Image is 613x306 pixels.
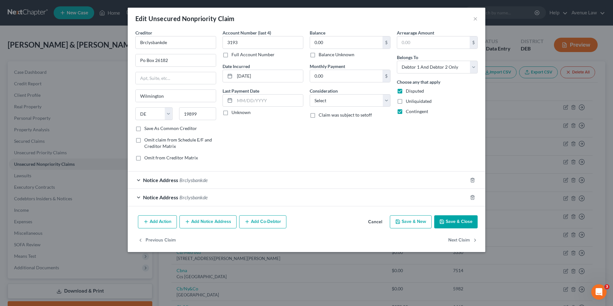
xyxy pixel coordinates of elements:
[310,70,382,82] input: 0.00
[382,70,390,82] div: $
[135,36,216,49] input: Search creditor by name...
[223,88,259,94] label: Last Payment Date
[310,63,345,70] label: Monthly Payment
[397,79,440,85] label: Choose any that apply
[223,29,271,36] label: Account Number (last 4)
[231,51,275,58] label: Full Account Number
[319,112,372,118] span: Claim was subject to setoff
[144,155,198,160] span: Omit from Creditor Matrix
[406,88,424,94] span: Disputed
[382,36,390,49] div: $
[235,70,303,82] input: MM/DD/YYYY
[235,95,303,107] input: MM/DD/YYYY
[310,29,325,36] label: Balance
[470,36,477,49] div: $
[390,215,432,229] button: Save & New
[591,284,607,300] iframe: Intercom live chat
[223,63,250,70] label: Date Incurred
[179,215,237,229] button: Add Notice Address
[397,55,418,60] span: Belongs To
[319,51,354,58] label: Balance Unknown
[135,14,235,23] div: Edit Unsecured Nonpriority Claim
[310,36,382,49] input: 0.00
[135,30,152,35] span: Creditor
[434,215,478,229] button: Save & Close
[363,216,387,229] button: Cancel
[136,72,216,84] input: Apt, Suite, etc...
[223,36,303,49] input: XXXX
[231,109,251,116] label: Unknown
[448,233,478,247] button: Next Claim
[604,284,609,289] span: 3
[406,109,428,114] span: Contingent
[138,233,176,247] button: Previous Claim
[179,107,216,120] input: Enter zip...
[143,177,178,183] span: Notice Address
[136,90,216,102] input: Enter city...
[406,98,432,104] span: Unliquidated
[310,88,338,94] label: Consideration
[179,177,208,183] span: Brclysbankde
[179,194,208,200] span: Brclysbankde
[397,29,434,36] label: Arrearage Amount
[138,215,177,229] button: Add Action
[397,36,470,49] input: 0.00
[143,194,178,200] span: Notice Address
[144,125,197,132] label: Save As Common Creditor
[144,137,212,149] span: Omit claim from Schedule E/F and Creditor Matrix
[239,215,286,229] button: Add Co-Debtor
[473,15,478,22] button: ×
[136,54,216,66] input: Enter address...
